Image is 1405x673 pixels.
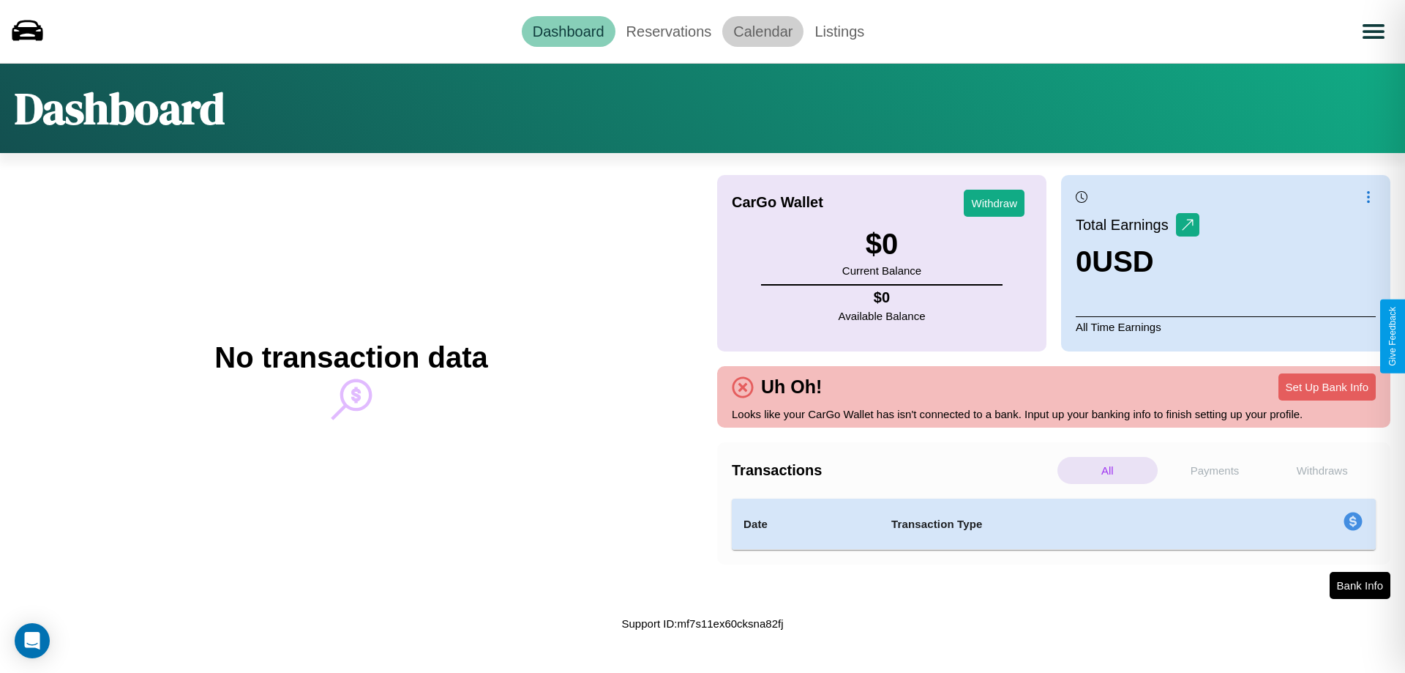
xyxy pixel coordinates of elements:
p: All Time Earnings [1076,316,1376,337]
a: Calendar [722,16,803,47]
button: Bank Info [1330,572,1390,599]
h4: Transaction Type [891,516,1224,533]
p: Support ID: mf7s11ex60cksna82fj [622,614,784,633]
button: Withdraw [964,190,1024,217]
p: Payments [1165,457,1265,484]
div: Open Intercom Messenger [15,623,50,658]
h4: CarGo Wallet [732,194,823,211]
h2: No transaction data [214,341,487,374]
p: Withdraws [1272,457,1372,484]
h4: Transactions [732,462,1054,479]
a: Reservations [615,16,723,47]
p: Total Earnings [1076,212,1176,238]
h3: 0 USD [1076,245,1199,278]
div: Give Feedback [1387,307,1398,366]
h1: Dashboard [15,78,225,138]
p: Current Balance [842,261,921,280]
table: simple table [732,499,1376,550]
a: Dashboard [522,16,615,47]
h4: $ 0 [839,289,926,306]
p: Available Balance [839,306,926,326]
button: Set Up Bank Info [1278,373,1376,401]
h4: Date [743,516,868,533]
h3: $ 0 [842,228,921,261]
p: Looks like your CarGo Wallet has isn't connected to a bank. Input up your banking info to finish ... [732,404,1376,424]
a: Listings [803,16,875,47]
p: All [1057,457,1158,484]
button: Open menu [1353,11,1394,52]
h4: Uh Oh! [754,376,829,398]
